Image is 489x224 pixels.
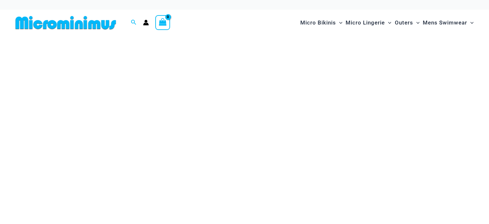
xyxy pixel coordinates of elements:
[385,15,391,31] span: Menu Toggle
[155,15,170,30] a: View Shopping Cart, empty
[344,13,393,33] a: Micro LingerieMenu ToggleMenu Toggle
[131,19,137,27] a: Search icon link
[336,15,342,31] span: Menu Toggle
[467,15,474,31] span: Menu Toggle
[299,13,344,33] a: Micro BikinisMenu ToggleMenu Toggle
[346,15,385,31] span: Micro Lingerie
[413,15,420,31] span: Menu Toggle
[421,13,475,33] a: Mens SwimwearMenu ToggleMenu Toggle
[423,15,467,31] span: Mens Swimwear
[298,12,476,34] nav: Site Navigation
[143,20,149,25] a: Account icon link
[393,13,421,33] a: OutersMenu ToggleMenu Toggle
[395,15,413,31] span: Outers
[300,15,336,31] span: Micro Bikinis
[13,15,119,30] img: MM SHOP LOGO FLAT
